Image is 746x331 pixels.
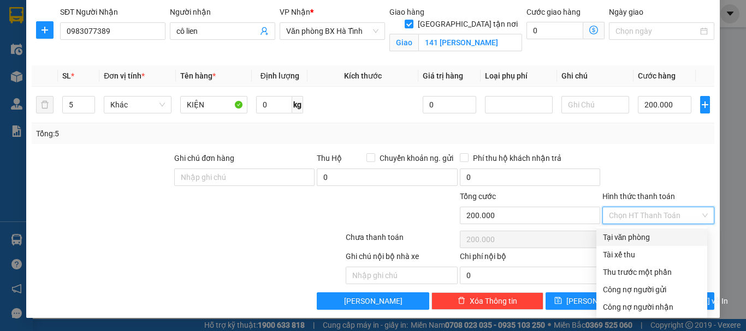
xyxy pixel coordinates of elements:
th: Loại phụ phí [481,65,557,87]
span: Tên hàng [180,71,216,80]
div: Cước gửi hàng sẽ được ghi vào công nợ của người gửi [596,281,707,298]
button: deleteXóa Thông tin [431,292,543,310]
span: [GEOGRAPHIC_DATA] tận nơi [413,18,522,30]
input: 0 [423,96,476,113]
span: Đơn vị tính [104,71,145,80]
span: Giao [389,34,418,51]
label: Ghi chú đơn hàng [174,154,234,163]
button: plus [36,21,54,39]
div: Tổng: 5 [36,128,289,140]
label: Ngày giao [609,8,643,16]
span: Khác [110,97,165,113]
span: Tổng cước [460,192,496,201]
span: SL [62,71,71,80]
span: plus [701,100,709,109]
button: printer[PERSON_NAME] và In [631,292,714,310]
span: Chuyển khoản ng. gửi [375,152,458,164]
span: save [554,297,562,305]
input: VD: Bàn, Ghế [180,96,248,113]
div: Tài xế thu [603,249,701,261]
span: Giao hàng [389,8,424,16]
label: Cước giao hàng [526,8,581,16]
button: [PERSON_NAME] [317,292,429,310]
span: [PERSON_NAME] [344,295,402,307]
th: Ghi chú [557,65,633,87]
span: Định lượng [260,71,299,80]
span: Thu Hộ [317,154,342,163]
span: kg [292,96,303,113]
button: save[PERSON_NAME] [546,292,629,310]
span: Văn phòng BX Hà Tĩnh [286,23,378,39]
div: Chi phí nội bộ [460,250,600,267]
div: Công nợ người nhận [603,301,701,313]
input: Ghi chú đơn hàng [174,168,315,186]
span: Cước hàng [638,71,676,80]
input: Giao tận nơi [418,34,522,51]
span: VP Nhận [280,8,310,16]
input: Cước giao hàng [526,22,583,39]
button: delete [36,96,54,113]
div: Người nhận [170,6,275,18]
span: Phí thu hộ khách nhận trả [469,152,566,164]
div: Tại văn phòng [603,231,701,243]
span: Kích thước [344,71,382,80]
div: Ghi chú nội bộ nhà xe [346,250,458,267]
input: Nhập ghi chú [346,267,458,284]
div: Công nợ người gửi [603,284,701,296]
span: Xóa Thông tin [470,295,517,307]
div: Chưa thanh toán [345,231,459,250]
span: Giá trị hàng [423,71,463,80]
div: SĐT Người Nhận [60,6,165,18]
div: Cước gửi hàng sẽ được ghi vào công nợ của người nhận [596,298,707,316]
div: Thu trước một phần [603,266,701,278]
span: user-add [260,27,269,35]
span: plus [37,26,53,34]
button: plus [700,96,710,113]
input: Ghi Chú [561,96,629,113]
input: Ngày giao [615,25,698,37]
span: delete [458,297,465,305]
span: dollar-circle [589,26,598,34]
span: [PERSON_NAME] [566,295,625,307]
label: Hình thức thanh toán [602,192,675,201]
